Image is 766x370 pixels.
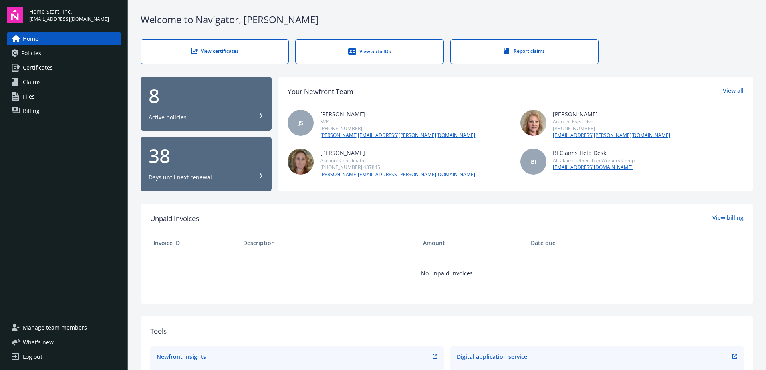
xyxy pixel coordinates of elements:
td: No unpaid invoices [150,253,744,294]
button: What's new [7,338,67,346]
th: Date due [528,233,617,253]
div: Tools [150,326,744,336]
div: Newfront Insights [157,352,206,361]
div: 38 [149,146,264,165]
div: Digital application service [457,352,527,361]
div: [PHONE_NUMBER] 487845 [320,164,475,171]
a: Files [7,90,121,103]
button: 38Days until next renewal [141,137,272,191]
span: Policies [21,47,41,60]
div: Account Executive [553,118,670,125]
div: Log out [23,350,42,363]
div: [PHONE_NUMBER] [553,125,670,132]
a: Report claims [450,39,599,64]
div: [PHONE_NUMBER] [320,125,475,132]
div: SVP [320,118,475,125]
a: Manage team members [7,321,121,334]
img: photo [288,149,314,175]
span: Unpaid Invoices [150,213,199,224]
span: Home Start, Inc. [29,7,109,16]
th: Description [240,233,420,253]
span: What ' s new [23,338,54,346]
a: [PERSON_NAME][EMAIL_ADDRESS][PERSON_NAME][DOMAIN_NAME] [320,171,475,178]
a: Certificates [7,61,121,74]
span: Billing [23,105,40,117]
div: All Claims Other than Workers Comp [553,157,635,164]
div: Welcome to Navigator , [PERSON_NAME] [141,13,753,26]
div: View auto IDs [312,48,427,56]
a: Home [7,32,121,45]
a: View billing [712,213,744,224]
div: [PERSON_NAME] [320,110,475,118]
div: Active policies [149,113,187,121]
a: Claims [7,76,121,88]
a: View all [723,86,744,97]
div: [PERSON_NAME] [553,110,670,118]
button: 8Active policies [141,77,272,131]
span: Home [23,32,38,45]
a: Billing [7,105,121,117]
a: View auto IDs [295,39,443,64]
a: View certificates [141,39,289,64]
div: Account Coordinator [320,157,475,164]
div: 8 [149,86,264,105]
a: [EMAIL_ADDRESS][DOMAIN_NAME] [553,164,635,171]
img: photo [520,110,546,136]
th: Amount [420,233,528,253]
th: Invoice ID [150,233,240,253]
a: [EMAIL_ADDRESS][PERSON_NAME][DOMAIN_NAME] [553,132,670,139]
div: Days until next renewal [149,173,212,181]
span: BI [531,157,536,166]
a: [PERSON_NAME][EMAIL_ADDRESS][PERSON_NAME][DOMAIN_NAME] [320,132,475,139]
span: Certificates [23,61,53,74]
div: Your Newfront Team [288,86,353,97]
a: Policies [7,47,121,60]
button: Home Start, Inc.[EMAIL_ADDRESS][DOMAIN_NAME] [29,7,121,23]
div: View certificates [157,48,272,54]
span: [EMAIL_ADDRESS][DOMAIN_NAME] [29,16,109,23]
div: [PERSON_NAME] [320,149,475,157]
div: Report claims [467,48,582,54]
span: JS [298,119,303,127]
div: BI Claims Help Desk [553,149,635,157]
span: Manage team members [23,321,87,334]
img: navigator-logo.svg [7,7,23,23]
span: Claims [23,76,41,88]
span: Files [23,90,35,103]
